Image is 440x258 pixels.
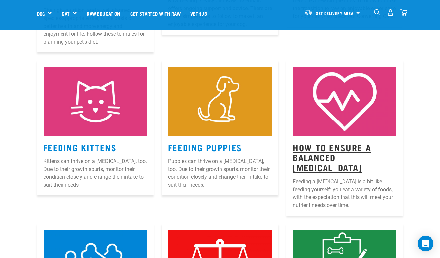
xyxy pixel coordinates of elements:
[316,12,354,14] span: Set Delivery Area
[293,67,396,136] img: 5.jpg
[387,9,394,16] img: user.png
[304,9,313,15] img: van-moving.png
[44,145,117,150] a: Feeding Kittens
[185,0,212,27] a: Vethub
[374,9,380,15] img: home-icon-1@2x.png
[293,145,371,170] a: How to Ensure a Balanced [MEDICAL_DATA]
[418,236,433,251] div: Open Intercom Messenger
[168,157,272,189] p: Puppies can thrive on a [MEDICAL_DATA], too. Due to their growth spurts, monitor their condition ...
[62,10,69,17] a: Cat
[82,0,125,27] a: Raw Education
[37,10,45,17] a: Dog
[125,0,185,27] a: Get started with Raw
[44,67,147,136] img: Kitten-Icon.jpg
[44,157,147,189] p: Kittens can thrive on a [MEDICAL_DATA], too. Due to their growth spurts, monitor their condition ...
[168,67,272,136] img: Puppy-Icon.jpg
[400,9,407,16] img: home-icon@2x.png
[168,145,242,150] a: Feeding Puppies
[293,178,396,209] p: Feeding a [MEDICAL_DATA] is a bit like feeding yourself: you eat a variety of foods, with the exp...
